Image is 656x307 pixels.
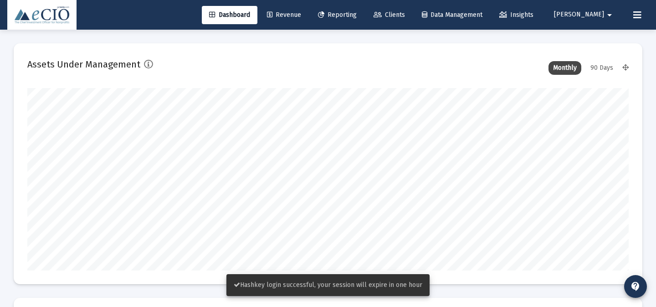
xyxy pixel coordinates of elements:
[267,11,301,19] span: Revenue
[14,6,70,24] img: Dashboard
[630,281,641,292] mat-icon: contact_support
[209,11,250,19] span: Dashboard
[422,11,482,19] span: Data Management
[234,281,422,289] span: Hashkey login successful, your session will expire in one hour
[415,6,490,24] a: Data Management
[499,11,533,19] span: Insights
[554,11,604,19] span: [PERSON_NAME]
[318,11,357,19] span: Reporting
[27,57,140,72] h2: Assets Under Management
[374,11,405,19] span: Clients
[202,6,257,24] a: Dashboard
[492,6,541,24] a: Insights
[604,6,615,24] mat-icon: arrow_drop_down
[311,6,364,24] a: Reporting
[260,6,308,24] a: Revenue
[543,5,626,24] button: [PERSON_NAME]
[586,61,618,75] div: 90 Days
[366,6,412,24] a: Clients
[548,61,581,75] div: Monthly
